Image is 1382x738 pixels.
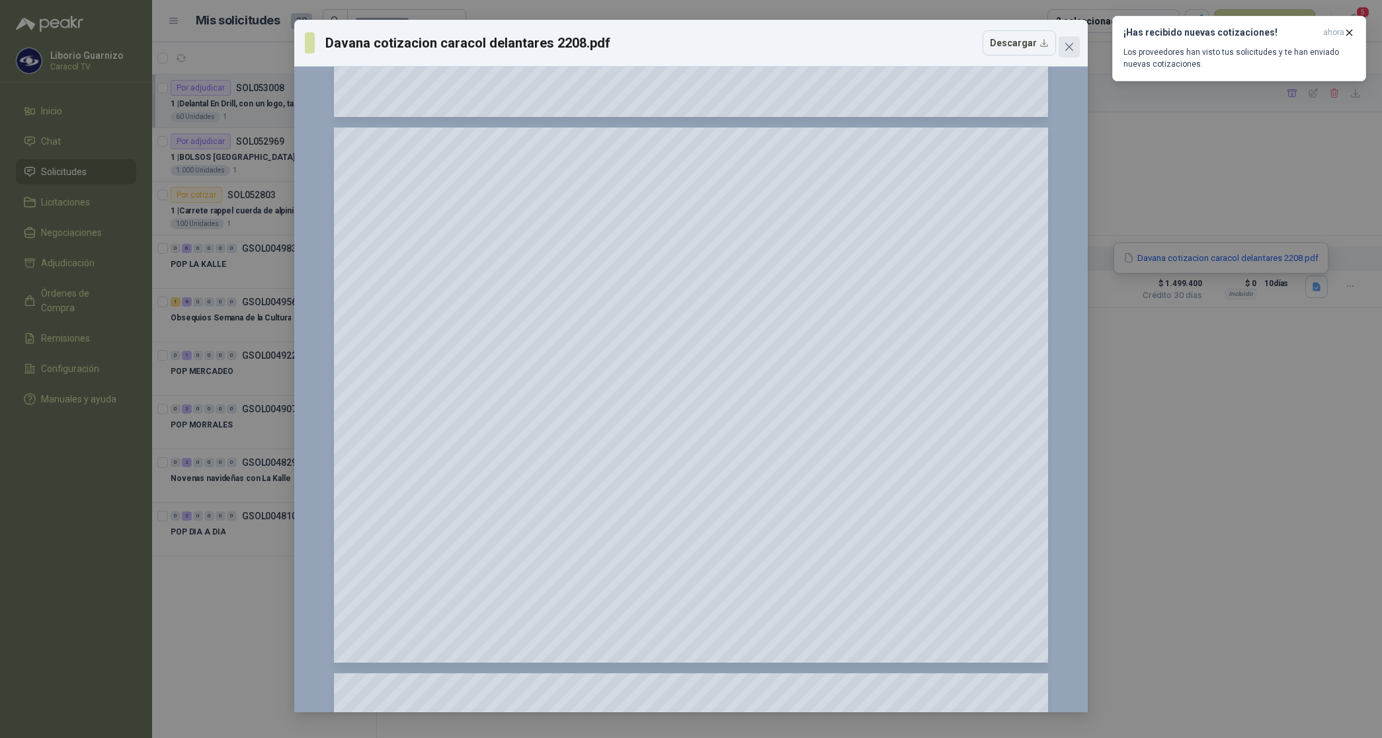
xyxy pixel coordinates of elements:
h3: ¡Has recibido nuevas cotizaciones! [1123,27,1318,38]
button: Descargar [983,30,1056,55]
button: Close [1059,36,1080,57]
h3: Davana cotizacion caracol delantares 2208.pdf [325,33,611,53]
span: ahora [1323,27,1344,38]
span: close [1064,42,1075,52]
button: ¡Has recibido nuevas cotizaciones!ahora Los proveedores han visto tus solicitudes y te han enviad... [1112,16,1366,81]
p: Los proveedores han visto tus solicitudes y te han enviado nuevas cotizaciones. [1123,46,1355,70]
